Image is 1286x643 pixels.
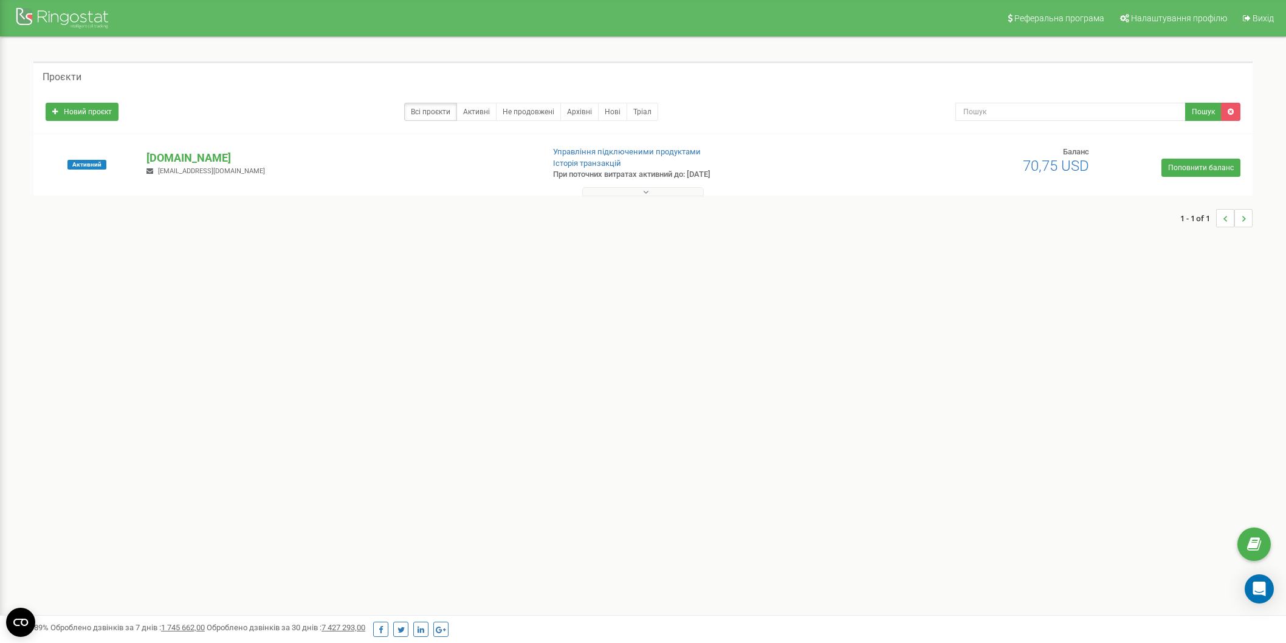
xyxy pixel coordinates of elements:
[1161,159,1240,177] a: Поповнити баланс
[1063,147,1089,156] span: Баланс
[1014,13,1104,23] span: Реферальна програма
[627,103,658,121] a: Тріал
[553,169,838,181] p: При поточних витратах активний до: [DATE]
[146,150,532,166] p: [DOMAIN_NAME]
[161,623,205,632] u: 1 745 662,00
[1253,13,1274,23] span: Вихід
[321,623,365,632] u: 7 427 293,00
[955,103,1186,121] input: Пошук
[6,608,35,637] button: Open CMP widget
[496,103,561,121] a: Не продовжені
[404,103,457,121] a: Всі проєкти
[598,103,627,121] a: Нові
[1185,103,1222,121] button: Пошук
[67,160,106,170] span: Активний
[560,103,599,121] a: Архівні
[1131,13,1227,23] span: Налаштування профілю
[1180,197,1253,239] nav: ...
[207,623,365,632] span: Оброблено дзвінків за 30 днів :
[50,623,205,632] span: Оброблено дзвінків за 7 днів :
[43,72,81,83] h5: Проєкти
[1023,157,1089,174] span: 70,75 USD
[158,167,265,175] span: [EMAIL_ADDRESS][DOMAIN_NAME]
[553,147,701,156] a: Управління підключеними продуктами
[1245,574,1274,603] div: Open Intercom Messenger
[456,103,497,121] a: Активні
[46,103,119,121] a: Новий проєкт
[1180,209,1216,227] span: 1 - 1 of 1
[553,159,621,168] a: Історія транзакцій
